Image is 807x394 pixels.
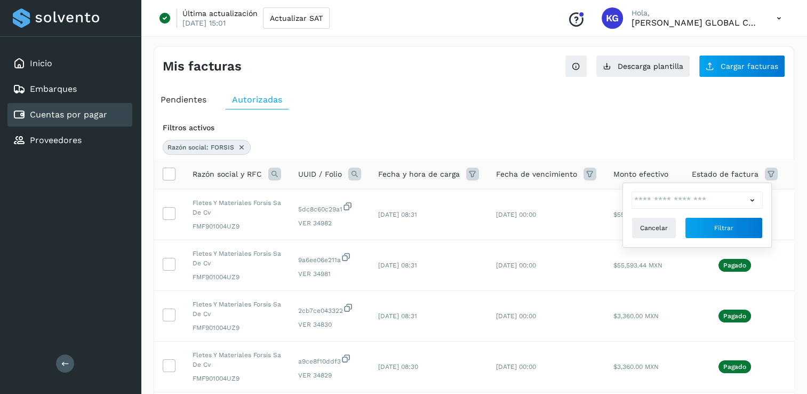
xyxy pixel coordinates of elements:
[163,59,242,74] h4: Mis facturas
[496,211,536,218] span: [DATE] 00:00
[632,18,760,28] p: KING GLOBAL CARGO DE MEXICO
[298,169,342,180] span: UUID / Folio
[632,9,760,18] p: Hola,
[613,363,659,371] span: $3,360.00 MXN
[378,262,417,269] span: [DATE] 08:31
[298,371,361,380] span: VER 34829
[298,201,361,214] span: 5dc8c60c29a1
[721,62,778,70] span: Cargar facturas
[692,169,758,180] span: Estado de factura
[163,122,785,133] div: Filtros activos
[699,55,785,77] button: Cargar facturas
[298,252,361,265] span: 9a6ee06e211a
[7,77,132,101] div: Embarques
[7,52,132,75] div: Inicio
[723,363,746,371] p: Pagado
[613,312,659,320] span: $3,360.00 MXN
[163,140,251,155] div: Razón social: FORSIS
[613,211,662,218] span: $55,593.44 MXN
[298,320,361,329] span: VER 34830
[496,169,577,180] span: Fecha de vencimiento
[613,262,662,269] span: $55,593.44 MXN
[378,312,417,320] span: [DATE] 08:31
[7,103,132,127] div: Cuentas por pagar
[618,62,683,70] span: Descarga plantilla
[30,58,52,68] a: Inicio
[298,269,361,279] span: VER 34981
[30,109,107,120] a: Cuentas por pagar
[496,363,536,371] span: [DATE] 00:00
[298,303,361,316] span: 2cb7ce043322
[596,55,690,77] button: Descarga plantilla
[193,350,281,369] span: Fletes Y Materiales Forsis Sa De Cv
[298,353,361,366] span: a9ce8f10ddf3
[193,198,281,217] span: Fletes Y Materiales Forsis Sa De Cv
[613,169,668,180] span: Monto efectivo
[30,135,82,145] a: Proveedores
[161,94,206,105] span: Pendientes
[298,218,361,228] span: VER 34982
[193,300,281,319] span: Fletes Y Materiales Forsis Sa De Cv
[193,249,281,268] span: Fletes Y Materiales Forsis Sa De Cv
[496,312,536,320] span: [DATE] 00:00
[182,18,226,28] p: [DATE] 15:01
[30,84,77,94] a: Embarques
[378,169,460,180] span: Fecha y hora de carga
[270,14,323,22] span: Actualizar SAT
[182,9,258,18] p: Última actualización
[378,211,417,218] span: [DATE] 08:31
[193,272,281,282] span: FMF901004UZ9
[723,262,746,269] p: Pagado
[378,363,418,371] span: [DATE] 08:30
[167,143,234,152] span: Razón social: FORSIS
[263,7,330,29] button: Actualizar SAT
[232,94,282,105] span: Autorizadas
[193,169,262,180] span: Razón social y RFC
[7,129,132,152] div: Proveedores
[193,323,281,333] span: FMF901004UZ9
[496,262,536,269] span: [DATE] 00:00
[193,374,281,383] span: FMF901004UZ9
[193,222,281,231] span: FMF901004UZ9
[723,312,746,320] p: Pagado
